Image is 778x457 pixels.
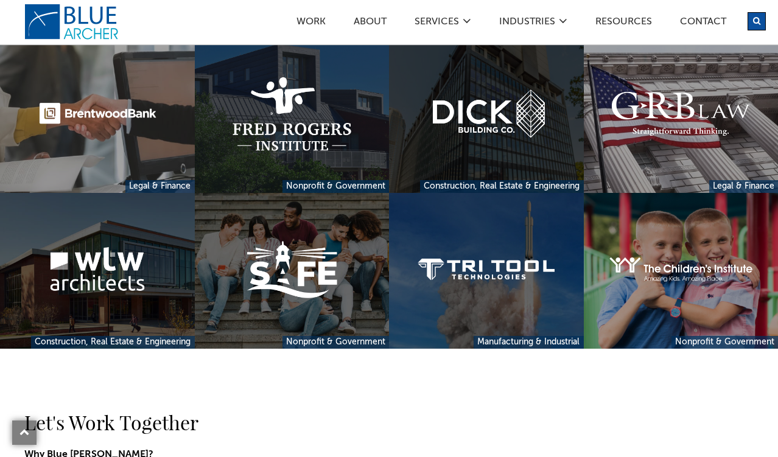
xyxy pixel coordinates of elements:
a: Construction, Real Estate & Engineering [420,180,583,193]
a: ABOUT [353,17,387,30]
a: Nonprofit & Government [282,180,389,193]
a: Work [296,17,326,30]
a: SERVICES [414,17,460,30]
a: Contact [679,17,727,30]
a: Resources [595,17,653,30]
a: Industries [499,17,556,30]
a: Manufacturing & Industrial [474,336,583,349]
a: Nonprofit & Government [282,336,389,349]
a: Legal & Finance [709,180,778,193]
a: Legal & Finance [125,180,194,193]
a: logo [24,4,122,40]
a: Construction, Real Estate & Engineering [31,336,194,349]
h2: Let's Work Together [24,413,377,432]
a: Nonprofit & Government [671,336,778,349]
